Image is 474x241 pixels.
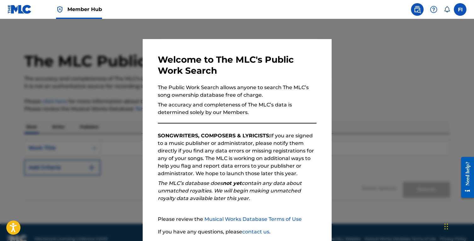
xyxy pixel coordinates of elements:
[414,6,421,13] img: search
[223,180,242,186] strong: not yet
[444,6,450,13] div: Notifications
[158,180,302,201] em: The MLC’s database does contain any data about unmatched royalties. We will begin making unmatche...
[456,152,474,203] iframe: Resource Center
[242,229,269,235] a: contact us
[158,84,317,99] p: The Public Work Search allows anyone to search The MLC’s song ownership database free of charge.
[454,3,466,16] div: User Menu
[158,54,317,76] h3: Welcome to The MLC's Public Work Search
[158,215,317,223] p: Please review the
[158,228,317,236] p: If you have any questions, please .
[430,6,437,13] img: help
[8,5,32,14] img: MLC Logo
[56,6,64,13] img: Top Rightsholder
[443,211,474,241] iframe: Chat Widget
[411,3,424,16] a: Public Search
[427,3,440,16] div: Help
[158,101,317,116] p: The accuracy and completeness of The MLC’s data is determined solely by our Members.
[158,133,270,139] strong: SONGWRITERS, COMPOSERS & LYRICISTS:
[444,217,448,236] div: Drag
[158,132,317,177] p: If you are signed to a music publisher or administrator, please notify them directly if you find ...
[204,216,302,222] a: Musical Works Database Terms of Use
[67,6,102,13] span: Member Hub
